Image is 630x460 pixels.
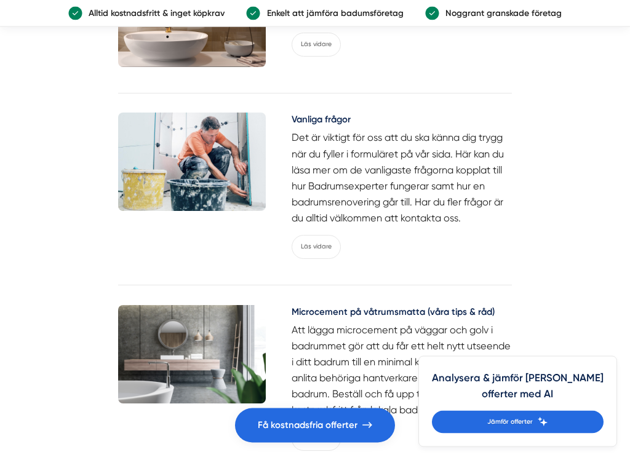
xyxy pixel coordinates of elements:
[432,411,604,434] a: Jämför offerter
[235,408,395,443] a: Få kostnadsfria offerter
[292,306,512,323] a: Microcement på våtrumsmatta (våra tips & råd)
[487,417,533,427] span: Jämför offerter
[292,113,512,130] a: Vanliga frågor
[292,236,341,260] a: Läs vidare
[118,306,266,404] img: Microcement på våtrumsmatta (våra tips & råd)
[260,7,404,20] p: Enkelt att jämföra badumsföretag
[292,130,512,227] p: Det är viktigt för oss att du ska känna dig trygg när du fyller i formuläret på vår sida. Här kan...
[258,418,357,433] span: Få kostnadsfria offerter
[432,370,604,411] h4: Analysera & jämför [PERSON_NAME] offerter med AI
[439,7,562,20] p: Noggrant granskade företag
[292,33,341,57] a: Läs vidare
[82,7,225,20] p: Alltid kostnadsfritt & inget köpkrav
[118,113,266,212] img: Vanliga frågor
[292,323,512,419] p: Att lägga microcement på väggar och golv i badrummet gör att du får ett helt nytt utseende i ditt...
